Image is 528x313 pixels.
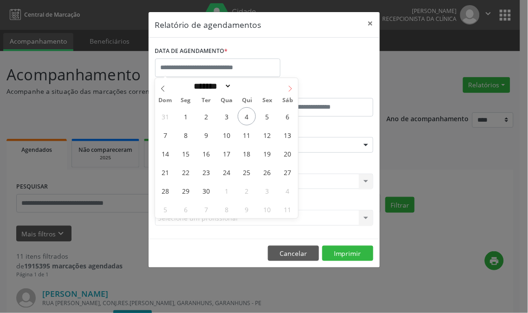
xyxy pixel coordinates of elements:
span: Outubro 7, 2025 [197,200,215,218]
span: Setembro 11, 2025 [238,126,256,144]
span: Setembro 1, 2025 [176,107,195,125]
span: Qua [216,98,237,104]
button: Close [361,12,380,35]
span: Setembro 16, 2025 [197,144,215,163]
span: Outubro 3, 2025 [258,182,276,200]
span: Outubro 9, 2025 [238,200,256,218]
span: Setembro 23, 2025 [197,163,215,181]
span: Setembro 24, 2025 [217,163,235,181]
span: Setembro 18, 2025 [238,144,256,163]
span: Setembro 6, 2025 [279,107,297,125]
span: Ter [196,98,216,104]
span: Sáb [278,98,298,104]
span: Setembro 2, 2025 [197,107,215,125]
button: Cancelar [268,246,319,261]
span: Outubro 8, 2025 [217,200,235,218]
span: Setembro 10, 2025 [217,126,235,144]
span: Outubro 6, 2025 [176,200,195,218]
span: Setembro 28, 2025 [156,182,174,200]
label: DATA DE AGENDAMENTO [155,44,228,59]
span: Outubro 10, 2025 [258,200,276,218]
span: Setembro 13, 2025 [279,126,297,144]
span: Outubro 5, 2025 [156,200,174,218]
span: Dom [155,98,176,104]
span: Setembro 8, 2025 [176,126,195,144]
span: Setembro 5, 2025 [258,107,276,125]
select: Month [191,81,232,91]
span: Setembro 20, 2025 [279,144,297,163]
span: Outubro 1, 2025 [217,182,235,200]
h5: Relatório de agendamentos [155,19,261,31]
span: Setembro 29, 2025 [176,182,195,200]
span: Setembro 19, 2025 [258,144,276,163]
span: Setembro 7, 2025 [156,126,174,144]
span: Sex [257,98,278,104]
span: Agosto 31, 2025 [156,107,174,125]
button: Imprimir [322,246,373,261]
span: Setembro 27, 2025 [279,163,297,181]
span: Setembro 12, 2025 [258,126,276,144]
span: Seg [176,98,196,104]
span: Setembro 9, 2025 [197,126,215,144]
span: Setembro 22, 2025 [176,163,195,181]
span: Setembro 21, 2025 [156,163,174,181]
label: ATÉ [267,84,373,98]
span: Setembro 3, 2025 [217,107,235,125]
span: Setembro 14, 2025 [156,144,174,163]
span: Setembro 15, 2025 [176,144,195,163]
span: Setembro 30, 2025 [197,182,215,200]
span: Setembro 17, 2025 [217,144,235,163]
span: Outubro 2, 2025 [238,182,256,200]
span: Outubro 4, 2025 [279,182,297,200]
span: Qui [237,98,257,104]
input: Year [232,81,262,91]
span: Setembro 25, 2025 [238,163,256,181]
span: Outubro 11, 2025 [279,200,297,218]
span: Setembro 26, 2025 [258,163,276,181]
span: Setembro 4, 2025 [238,107,256,125]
